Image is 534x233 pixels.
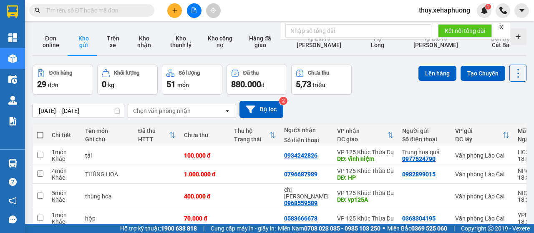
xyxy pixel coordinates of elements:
input: Nhập số tổng đài [285,24,431,38]
div: Trung hoa quả [402,149,447,155]
button: Bộ lọc [239,101,283,118]
span: message [9,215,17,223]
div: VP nhận [337,128,387,134]
div: VP 125 Khúc Thừa Dụ [337,149,394,155]
div: Số điện thoại [284,137,329,143]
div: Khác [52,218,77,225]
span: món [177,82,189,88]
div: Đã thu [243,70,259,76]
div: VP 125 Khúc Thừa Dụ [337,168,394,174]
button: Kho công nợ [200,28,239,55]
span: đơn [48,82,58,88]
div: 1 món [52,212,77,218]
button: Đơn hàng29đơn [33,65,93,95]
div: 0977524790 [402,155,436,162]
img: logo-vxr [7,5,18,18]
div: Chọn văn phòng nhận [133,107,191,115]
div: THÙNG HOA [85,171,130,178]
span: notification [9,197,17,205]
img: phone-icon [499,7,507,14]
strong: 0708 023 035 - 0935 103 250 [304,225,380,232]
div: Số điện thoại [402,136,447,143]
button: Kho gửi [69,28,98,55]
span: Hỗ trợ kỹ thuật: [120,224,197,233]
div: thùng hoa [85,193,130,200]
div: Khác [52,174,77,181]
th: Toggle SortBy [134,124,180,146]
div: Chi tiết [52,132,77,138]
button: Đơn online [33,28,69,55]
span: Miền Nam [278,224,380,233]
div: tải [85,152,130,159]
span: đ [261,82,264,88]
div: Trạng thái [234,136,269,143]
img: solution-icon [8,117,17,125]
svg: open [224,108,231,114]
span: vp 20/10 [PERSON_NAME] [410,35,462,48]
div: 4 món [52,168,77,174]
span: Cung cấp máy in - giấy in: [211,224,276,233]
button: aim [206,3,221,18]
span: copyright [488,225,494,231]
img: dashboard-icon [8,33,17,42]
button: file-add [187,3,202,18]
span: Hạ Long [370,35,385,48]
img: icon-new-feature [481,7,488,14]
div: VP 125 Khúc Thừa Dụ [337,190,394,196]
div: 100.000 đ [184,152,226,159]
div: Khác [52,155,77,162]
span: ⚪️ [383,227,385,230]
button: Kho nhận [128,28,161,55]
button: plus [167,3,182,18]
span: search [35,8,40,13]
div: HTTT [138,136,169,143]
input: Tìm tên, số ĐT hoặc mã đơn [46,6,144,15]
button: Trên xe [98,28,128,55]
div: chị huyền hoa [284,186,329,200]
img: warehouse-icon [8,159,17,168]
div: VP 125 Khúc Thừa Dụ [337,215,394,222]
span: file-add [191,8,197,13]
span: question-circle [9,178,17,186]
span: 51 [166,79,176,89]
div: DĐ: vĩnh niệm [337,155,394,162]
div: ĐC lấy [455,136,503,143]
span: caret-down [518,7,526,14]
div: Đơn hàng [49,70,72,76]
span: kg [108,82,114,88]
div: 0368304195 [402,215,436,222]
div: Đã thu [138,128,169,134]
span: 29 [37,79,46,89]
div: VP gửi [455,128,503,134]
img: warehouse-icon [8,75,17,84]
span: close [499,24,504,30]
div: 0982899015 [402,171,436,178]
div: Khối lượng [114,70,139,76]
div: 5 món [52,190,77,196]
div: Ghi chú [85,136,130,143]
span: 5,73 [296,79,311,89]
span: vp 20/10 [PERSON_NAME] [293,35,345,48]
span: Miền Bắc [387,224,447,233]
div: 0968559589 [284,200,317,206]
button: Kho thanh lý [161,28,200,55]
span: plus [172,8,178,13]
th: Toggle SortBy [451,124,514,146]
div: Văn phòng Lào Cai [455,152,509,159]
button: Chưa thu5,73 triệu [291,65,352,95]
strong: 1900 633 818 [161,225,197,232]
div: DĐ: HP [337,174,394,181]
sup: 2 [279,97,287,105]
div: 1.000.000 đ [184,171,226,178]
div: Văn phòng Lào Cai [455,215,509,222]
div: Văn phòng Lào Cai [455,171,509,178]
span: 880.000 [231,79,261,89]
div: 70.000 đ [184,215,226,222]
div: Số lượng [179,70,200,76]
th: Toggle SortBy [230,124,280,146]
sup: 1 [485,4,491,10]
div: ĐC giao [337,136,387,143]
div: 0583666678 [284,215,317,222]
button: Kết nối tổng đài [438,24,492,38]
button: Lên hàng [418,66,456,81]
